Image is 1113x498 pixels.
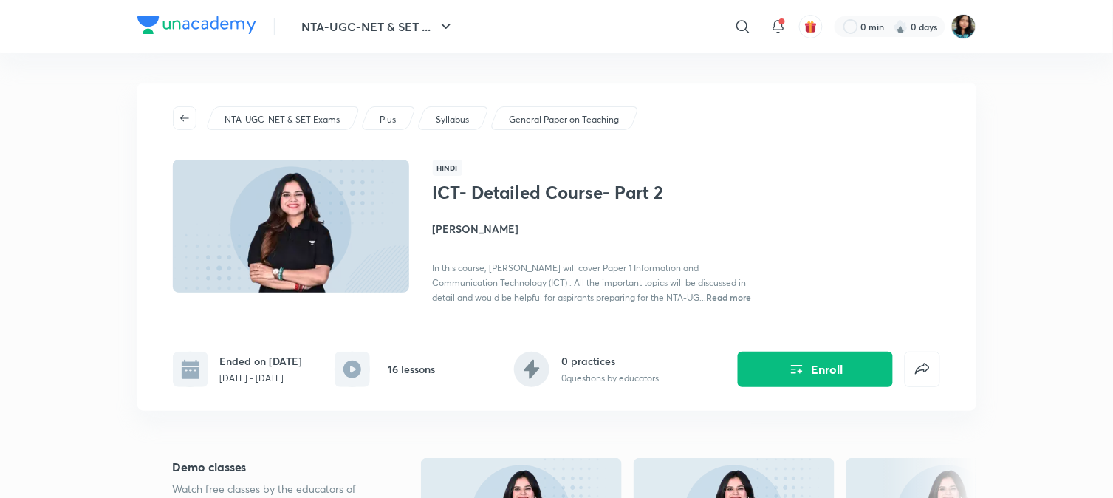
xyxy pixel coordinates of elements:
span: Read more [707,291,752,303]
img: streak [894,19,908,34]
button: false [905,352,940,387]
h1: ICT- Detailed Course- Part 2 [433,182,674,203]
p: 0 questions by educators [561,372,659,385]
p: Syllabus [436,113,469,126]
h6: 16 lessons [388,361,435,377]
img: Thumbnail [170,158,411,294]
a: Company Logo [137,16,256,38]
img: Shalini Auddy [951,14,976,39]
p: NTA-UGC-NET & SET Exams [225,113,340,126]
p: [DATE] - [DATE] [220,372,303,385]
a: Plus [377,113,398,126]
button: Enroll [738,352,893,387]
h6: 0 practices [561,353,659,369]
p: General Paper on Teaching [509,113,619,126]
a: General Paper on Teaching [506,113,621,126]
span: In this course, [PERSON_NAME] will cover Paper 1 Information and Communication Technology (ICT) .... [433,262,747,303]
span: Hindi [433,160,462,176]
p: Plus [380,113,396,126]
a: Syllabus [433,113,471,126]
button: NTA-UGC-NET & SET ... [293,12,464,41]
img: Company Logo [137,16,256,34]
h4: [PERSON_NAME] [433,221,764,236]
button: avatar [799,15,823,38]
a: NTA-UGC-NET & SET Exams [222,113,342,126]
h5: Demo classes [173,458,374,476]
img: avatar [804,20,818,33]
h6: Ended on [DATE] [220,353,303,369]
